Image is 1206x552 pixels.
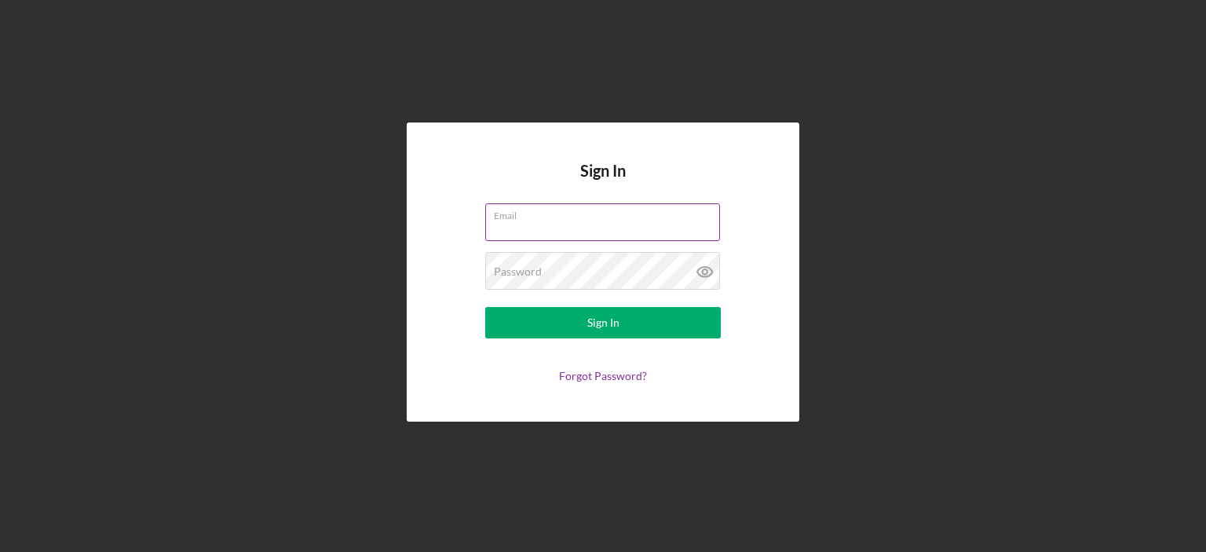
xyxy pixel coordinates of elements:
[587,307,619,338] div: Sign In
[580,162,626,203] h4: Sign In
[559,369,647,382] a: Forgot Password?
[494,204,720,221] label: Email
[494,265,542,278] label: Password
[485,307,721,338] button: Sign In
